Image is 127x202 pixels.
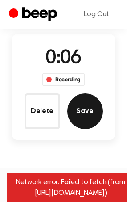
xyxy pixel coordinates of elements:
[75,4,118,25] a: Log Out
[45,49,81,68] span: 0:06
[9,6,59,23] a: Beep
[25,93,60,129] button: Delete Audio Record
[5,181,122,197] span: Contact us
[42,73,85,86] div: Recording
[67,93,103,129] button: Save Audio Record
